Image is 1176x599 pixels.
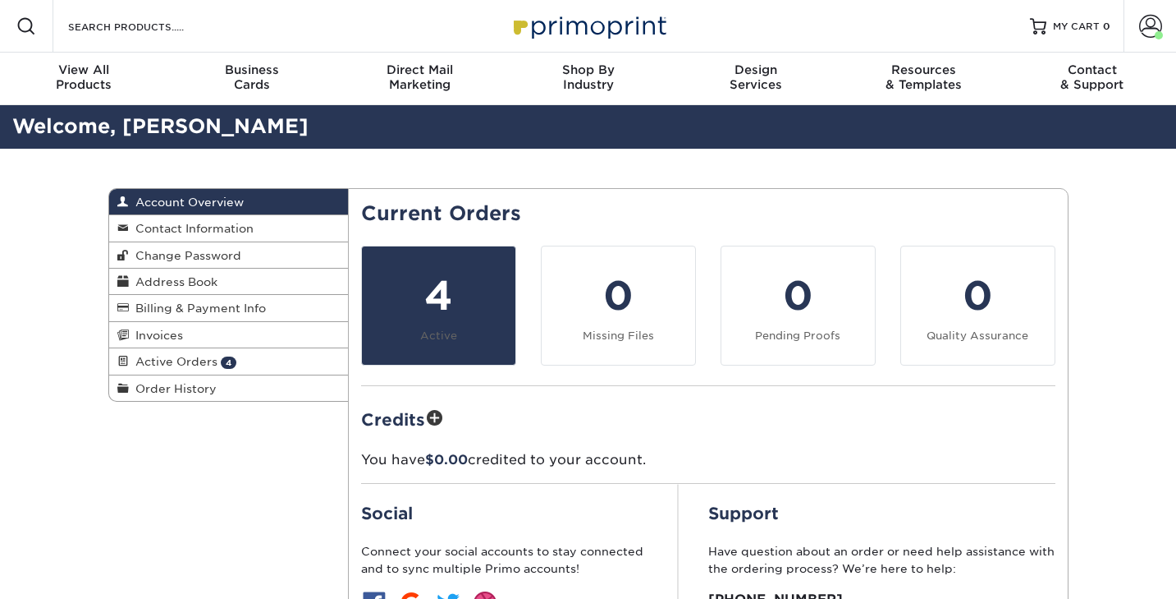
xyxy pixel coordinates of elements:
div: 0 [551,266,685,325]
div: 0 [731,266,865,325]
p: You have credited to your account. [361,450,1055,470]
input: SEARCH PRODUCTS..... [66,16,227,36]
div: & Support [1008,62,1176,92]
div: Services [672,62,840,92]
span: Resources [840,62,1009,77]
a: Contact Information [109,215,349,242]
h2: Current Orders [361,202,1055,226]
span: Billing & Payment Info [129,302,266,315]
a: BusinessCards [168,53,336,105]
small: Missing Files [583,329,654,342]
span: Address Book [129,275,217,288]
a: Active Orders 4 [109,348,349,375]
a: 0 Missing Files [541,246,696,366]
small: Active [420,329,457,342]
p: Connect your social accounts to stay connected and to sync multiple Primo accounts! [361,543,648,577]
div: Industry [504,62,672,92]
span: Business [168,62,336,77]
a: DesignServices [672,53,840,105]
span: $0.00 [425,452,468,468]
a: Order History [109,376,349,401]
div: Cards [168,62,336,92]
a: Invoices [109,322,349,348]
h2: Social [361,504,648,523]
a: Contact& Support [1008,53,1176,105]
img: Primoprint [506,8,670,44]
span: Invoices [129,329,183,342]
h2: Support [708,504,1055,523]
a: Shop ByIndustry [504,53,672,105]
div: & Templates [840,62,1009,92]
a: Billing & Payment Info [109,295,349,321]
span: Shop By [504,62,672,77]
span: Contact [1008,62,1176,77]
a: 0 Quality Assurance [900,246,1055,366]
small: Pending Proofs [755,329,840,342]
span: 4 [221,357,236,369]
div: Marketing [336,62,504,92]
span: Direct Mail [336,62,504,77]
span: Design [672,62,840,77]
span: Contact Information [129,222,254,235]
span: Order History [129,382,217,395]
a: Resources& Templates [840,53,1009,105]
a: Direct MailMarketing [336,53,504,105]
div: 4 [372,266,506,325]
a: 4 Active [361,246,516,366]
a: 0 Pending Proofs [721,246,876,366]
p: Have question about an order or need help assistance with the ordering process? We’re here to help: [708,543,1055,577]
a: Change Password [109,242,349,269]
div: 0 [911,266,1045,325]
small: Quality Assurance [927,329,1028,342]
h2: Credits [361,406,1055,431]
a: Address Book [109,269,349,295]
a: Account Overview [109,189,349,215]
span: Active Orders [129,355,217,368]
span: Account Overview [129,196,244,209]
span: Change Password [129,249,241,262]
span: MY CART [1053,20,1100,34]
span: 0 [1103,21,1110,32]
